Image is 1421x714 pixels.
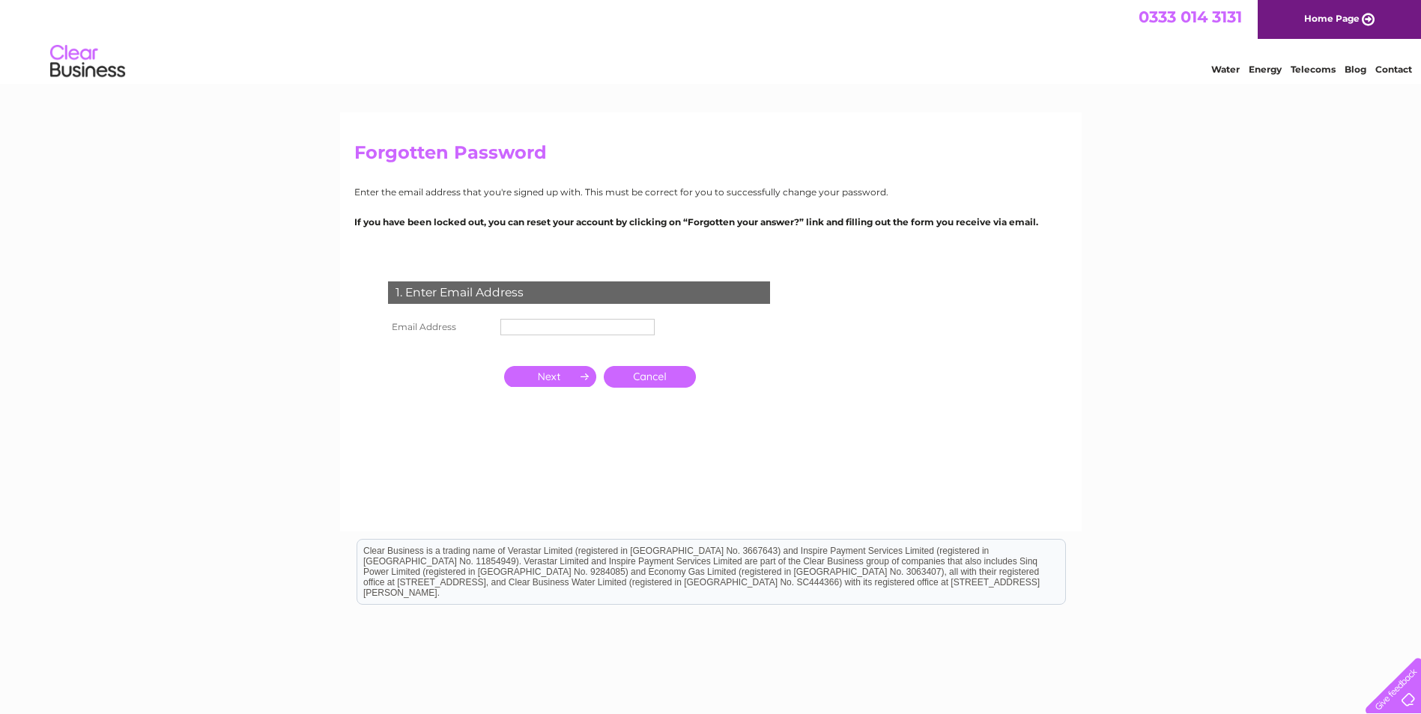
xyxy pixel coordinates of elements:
div: Clear Business is a trading name of Verastar Limited (registered in [GEOGRAPHIC_DATA] No. 3667643... [357,8,1065,73]
a: Telecoms [1291,64,1336,75]
p: If you have been locked out, you can reset your account by clicking on “Forgotten your answer?” l... [354,215,1067,229]
p: Enter the email address that you're signed up with. This must be correct for you to successfully ... [354,185,1067,199]
a: Energy [1249,64,1282,75]
th: Email Address [384,315,497,339]
a: Contact [1375,64,1412,75]
a: Blog [1345,64,1366,75]
h2: Forgotten Password [354,142,1067,171]
div: 1. Enter Email Address [388,281,770,304]
a: 0333 014 3131 [1139,7,1242,26]
a: Cancel [604,366,696,388]
a: Water [1211,64,1240,75]
img: logo.png [49,39,126,85]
